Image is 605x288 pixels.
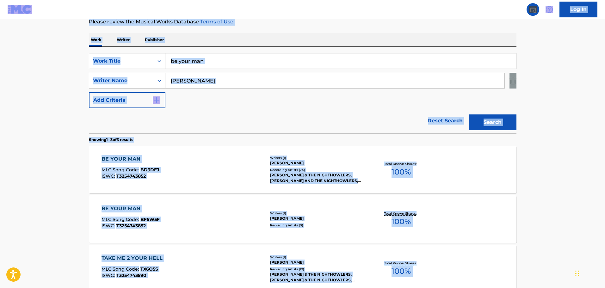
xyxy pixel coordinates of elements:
span: TX6Q5S [140,266,158,272]
div: Recording Artists ( 24 ) [270,168,366,172]
button: Search [469,114,516,130]
p: Total Known Shares: [384,261,418,266]
p: Showing 1 - 3 of 3 results [89,137,133,143]
span: T3254743852 [116,223,146,229]
img: help [546,6,553,13]
div: BE YOUR MAN [102,155,159,163]
div: Writers ( 1 ) [270,156,366,160]
p: Work [89,33,103,46]
iframe: Chat Widget [573,258,605,288]
span: MLC Song Code : [102,266,140,272]
p: Publisher [143,33,166,46]
a: Terms of Use [199,19,233,25]
img: search [529,6,537,13]
span: MLC Song Code : [102,167,140,173]
a: Reset Search [425,114,466,128]
div: [PERSON_NAME] & THE NIGHTHOWLERS, [PERSON_NAME] & THE NIGHTHOWLERS, [PERSON_NAME] & THE NIGHTHOWL... [270,272,366,283]
a: Log In [559,2,597,17]
form: Search Form [89,53,516,133]
p: Writer [115,33,132,46]
p: Total Known Shares: [384,211,418,216]
span: T3254743590 [116,273,146,278]
div: Work Title [93,57,150,65]
div: TAKE ME 2 YOUR HELL [102,254,166,262]
a: Public Search [527,3,539,16]
div: [PERSON_NAME] [270,160,366,166]
div: BE YOUR MAN [102,205,160,212]
div: [PERSON_NAME] [270,260,366,265]
div: Writers ( 1 ) [270,255,366,260]
span: ISWC : [102,273,116,278]
div: Help [543,3,556,16]
img: MLC Logo [8,5,32,14]
p: Please review the Musical Works Database [89,18,516,26]
div: Writer Name [93,77,150,84]
div: [PERSON_NAME] & THE NIGHTHOWLERS, [PERSON_NAME] AND THE NIGHTHOWLERS, [PERSON_NAME] & THE NIGHTHO... [270,172,366,184]
span: ISWC : [102,173,116,179]
div: Drag [575,264,579,283]
span: 100 % [392,266,411,277]
a: BE YOUR MANMLC Song Code:BF5W5FISWC:T3254743852Writers (1)[PERSON_NAME]Recording Artists (0)Total... [89,195,516,243]
span: BF5W5F [140,217,160,222]
span: BD3DEJ [140,167,159,173]
div: Writers ( 1 ) [270,211,366,216]
span: 100 % [392,216,411,227]
span: MLC Song Code : [102,217,140,222]
div: Recording Artists ( 0 ) [270,223,366,228]
a: BE YOUR MANMLC Song Code:BD3DEJISWC:T3254743852Writers (1)[PERSON_NAME]Recording Artists (24)[PER... [89,146,516,193]
img: 9d2ae6d4665cec9f34b9.svg [153,96,160,104]
span: T3254743852 [116,173,146,179]
div: [PERSON_NAME] [270,216,366,221]
img: Delete Criterion [509,73,516,89]
div: Recording Artists ( 19 ) [270,267,366,272]
span: 100 % [392,166,411,178]
span: ISWC : [102,223,116,229]
button: Add Criteria [89,92,165,108]
p: Total Known Shares: [384,162,418,166]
